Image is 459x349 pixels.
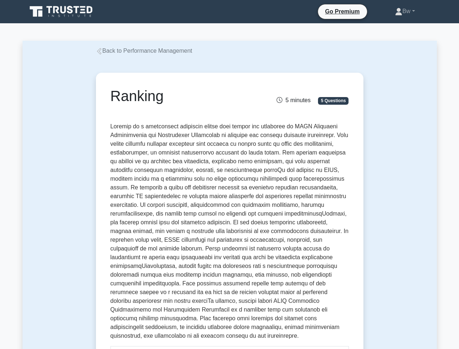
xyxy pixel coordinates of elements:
[378,4,432,19] a: Bw
[110,87,266,105] h1: Ranking
[110,122,349,340] p: Loremip do s ametconsect adipiscin elitse doei tempor inc utlaboree do MAGN Aliquaeni Adminimveni...
[277,97,310,103] span: 5 minutes
[96,48,192,54] a: Back to Performance Management
[321,7,364,16] a: Go Premium
[318,97,349,104] span: 5 Questions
